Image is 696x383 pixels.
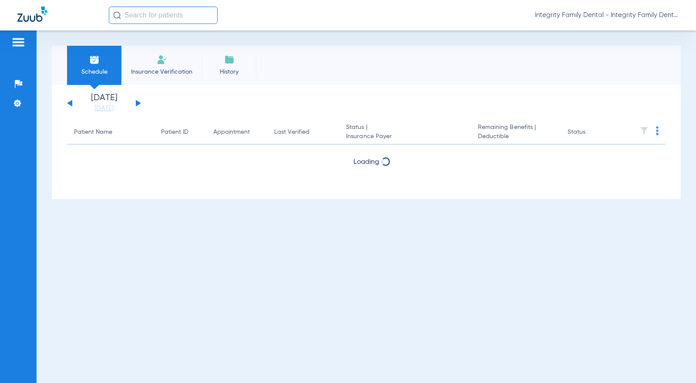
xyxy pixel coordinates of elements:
div: Patient ID [161,128,188,137]
th: Remaining Benefits | [471,120,561,145]
span: History [208,68,250,76]
th: Status | [339,120,471,145]
span: Loading [353,159,379,166]
a: [DATE] [78,104,130,113]
div: Appointment [213,128,250,137]
img: Zuub Logo [17,7,47,22]
span: Deductible [478,132,554,141]
span: Integrity Family Dental - Integrity Family Dental [535,11,679,20]
img: Manual Insurance Verification [157,54,167,65]
span: Schedule [74,68,115,76]
div: Last Verified [274,128,332,137]
li: [DATE] [78,94,130,113]
img: Search Icon [113,11,121,19]
th: Status [561,120,619,145]
span: Insurance Payer [346,132,464,141]
div: Appointment [213,128,260,137]
input: Search for patients [109,7,218,24]
div: Last Verified [274,128,309,137]
img: group-dot-blue.svg [656,126,659,135]
div: Patient Name [74,128,112,137]
div: Patient Name [74,128,147,137]
img: filter.svg [640,126,649,135]
img: Schedule [89,54,100,65]
img: History [224,54,235,65]
img: hamburger-icon [11,37,25,47]
span: Insurance Verification [128,68,195,76]
div: Patient ID [161,128,199,137]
